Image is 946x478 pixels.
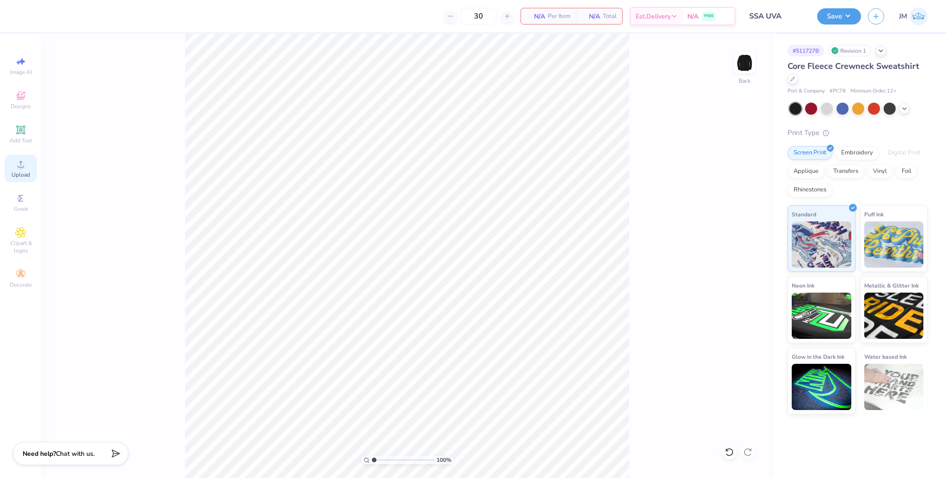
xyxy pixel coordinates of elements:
[548,12,570,21] span: Per Item
[792,221,851,268] img: Standard
[910,7,928,25] img: John Michael Binayas
[687,12,698,21] span: N/A
[829,45,871,56] div: Revision 1
[817,8,861,25] button: Save
[835,146,879,160] div: Embroidery
[437,456,451,464] span: 100 %
[739,77,751,85] div: Back
[788,87,825,95] span: Port & Company
[10,137,32,144] span: Add Text
[867,165,893,178] div: Vinyl
[788,165,825,178] div: Applique
[792,352,844,362] span: Glow in the Dark Ink
[864,352,907,362] span: Water based Ink
[5,239,37,254] span: Clipart & logos
[527,12,545,21] span: N/A
[864,364,924,410] img: Water based Ink
[461,8,497,25] input: – –
[23,449,56,458] strong: Need help?
[788,183,832,197] div: Rhinestones
[792,281,814,290] span: Neon Ink
[12,171,30,178] span: Upload
[864,209,884,219] span: Puff Ink
[603,12,617,21] span: Total
[827,165,864,178] div: Transfers
[11,103,31,110] span: Designs
[830,87,846,95] span: # PC78
[788,61,919,72] span: Core Fleece Crewneck Sweatshirt
[788,128,928,138] div: Print Type
[704,13,714,19] span: FREE
[56,449,95,458] span: Chat with us.
[582,12,600,21] span: N/A
[10,68,32,76] span: Image AI
[899,7,928,25] a: JM
[14,205,28,213] span: Greek
[850,87,897,95] span: Minimum Order: 12 +
[792,209,816,219] span: Standard
[636,12,671,21] span: Est. Delivery
[864,221,924,268] img: Puff Ink
[864,293,924,339] img: Metallic & Glitter Ink
[788,146,832,160] div: Screen Print
[742,7,810,25] input: Untitled Design
[788,45,824,56] div: # 511727B
[899,11,907,22] span: JM
[882,146,927,160] div: Digital Print
[896,165,917,178] div: Foil
[735,54,754,72] img: Back
[864,281,919,290] span: Metallic & Glitter Ink
[792,364,851,410] img: Glow in the Dark Ink
[10,281,32,288] span: Decorate
[792,293,851,339] img: Neon Ink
